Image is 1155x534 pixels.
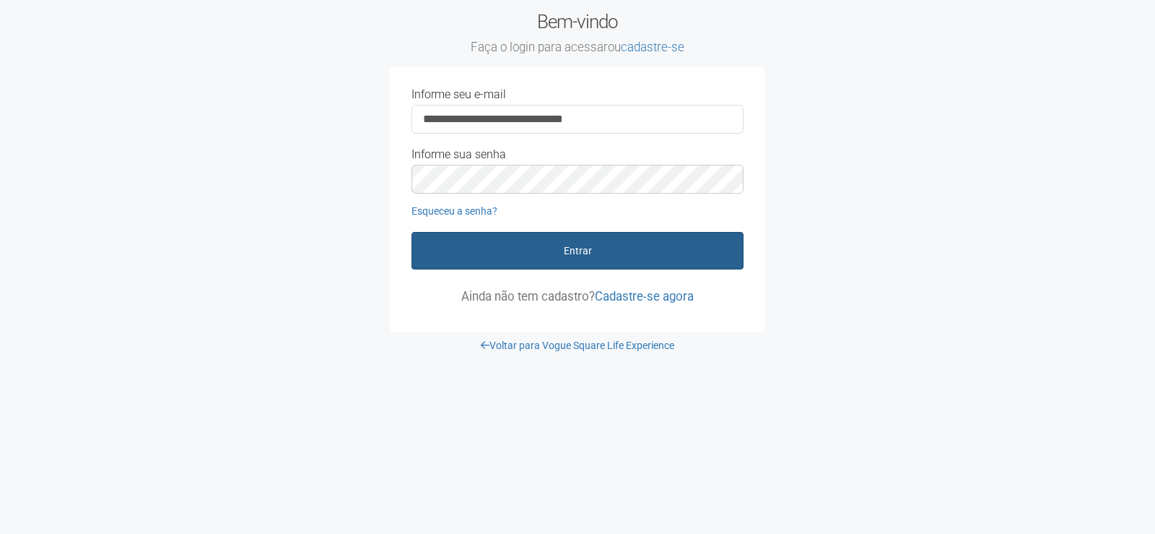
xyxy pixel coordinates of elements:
[390,11,765,56] h2: Bem-vindo
[621,40,684,54] a: cadastre-se
[411,205,497,217] a: Esqueceu a senha?
[595,289,694,303] a: Cadastre-se agora
[411,148,506,161] label: Informe sua senha
[390,40,765,56] small: Faça o login para acessar
[411,232,744,270] button: Entrar
[411,88,506,101] label: Informe seu e-mail
[481,340,674,351] a: Voltar para Vogue Square Life Experience
[411,290,744,303] p: Ainda não tem cadastro?
[608,40,684,54] span: ou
